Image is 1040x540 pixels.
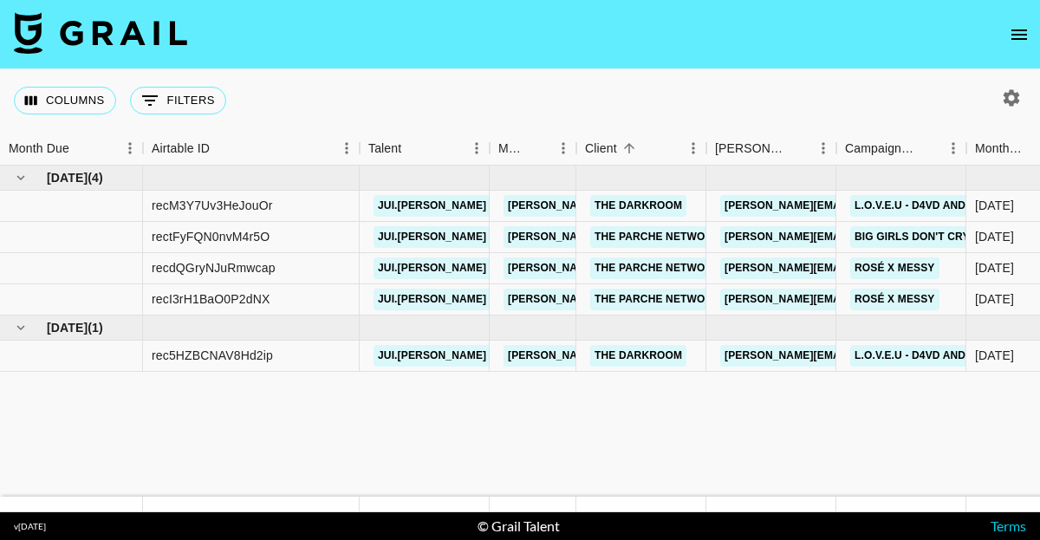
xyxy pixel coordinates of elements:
[585,132,617,166] div: Client
[706,132,836,166] div: Booker
[680,135,706,161] button: Menu
[590,226,725,248] a: The Parche Network
[9,132,69,166] div: Month Due
[720,345,1003,367] a: [PERSON_NAME][EMAIL_ADDRESS][DOMAIN_NAME]
[1002,17,1037,52] button: open drawer
[88,169,103,186] span: ( 4 )
[617,136,641,160] button: Sort
[845,132,916,166] div: Campaign (Type)
[152,197,273,214] div: recM3Y7Uv3HeJouOr
[720,226,1003,248] a: [PERSON_NAME][EMAIL_ADDRESS][DOMAIN_NAME]
[9,316,33,340] button: hide children
[334,135,360,161] button: Menu
[590,257,725,279] a: The Parche Network
[991,517,1026,534] a: Terms
[504,257,875,279] a: [PERSON_NAME][EMAIL_ADDRESS][PERSON_NAME][DOMAIN_NAME]
[786,136,810,160] button: Sort
[940,135,966,161] button: Menu
[975,347,1014,364] div: Aug '25
[374,226,491,248] a: jui.[PERSON_NAME]
[374,195,491,217] a: jui.[PERSON_NAME]
[836,132,966,166] div: Campaign (Type)
[498,132,526,166] div: Manager
[152,228,270,245] div: rectFyFQN0nvM4r5O
[720,257,1003,279] a: [PERSON_NAME][EMAIL_ADDRESS][DOMAIN_NAME]
[117,135,143,161] button: Menu
[810,135,836,161] button: Menu
[130,87,226,114] button: Show filters
[850,257,939,279] a: Rosé x Messy
[720,195,1003,217] a: [PERSON_NAME][EMAIL_ADDRESS][DOMAIN_NAME]
[975,259,1014,277] div: Jul '25
[478,517,560,535] div: © Grail Talent
[504,345,875,367] a: [PERSON_NAME][EMAIL_ADDRESS][PERSON_NAME][DOMAIN_NAME]
[715,132,786,166] div: [PERSON_NAME]
[47,319,88,336] span: [DATE]
[47,169,88,186] span: [DATE]
[14,521,46,532] div: v [DATE]
[550,135,576,161] button: Menu
[576,132,706,166] div: Client
[69,136,94,160] button: Sort
[210,136,234,160] button: Sort
[720,289,1003,310] a: [PERSON_NAME][EMAIL_ADDRESS][DOMAIN_NAME]
[850,289,939,310] a: Rosé x Messy
[526,136,550,160] button: Sort
[975,228,1014,245] div: Jul '25
[374,257,491,279] a: jui.[PERSON_NAME]
[464,135,490,161] button: Menu
[152,347,273,364] div: rec5HZBCNAV8Hd2ip
[152,290,270,308] div: recI3rH1BaO0P2dNX
[590,195,686,217] a: The Darkroom
[504,289,875,310] a: [PERSON_NAME][EMAIL_ADDRESS][PERSON_NAME][DOMAIN_NAME]
[975,290,1014,308] div: Jul '25
[590,345,686,367] a: The Darkroom
[374,289,491,310] a: jui.[PERSON_NAME]
[975,132,1024,166] div: Month Due
[916,136,940,160] button: Sort
[490,132,576,166] div: Manager
[504,195,875,217] a: [PERSON_NAME][EMAIL_ADDRESS][PERSON_NAME][DOMAIN_NAME]
[975,197,1014,214] div: Jul '25
[14,12,187,54] img: Grail Talent
[374,345,491,367] a: jui.[PERSON_NAME]
[590,289,725,310] a: The Parche Network
[360,132,490,166] div: Talent
[504,226,875,248] a: [PERSON_NAME][EMAIL_ADDRESS][PERSON_NAME][DOMAIN_NAME]
[152,132,210,166] div: Airtable ID
[368,132,401,166] div: Talent
[14,87,116,114] button: Select columns
[9,166,33,190] button: hide children
[88,319,103,336] span: ( 1 )
[401,136,426,160] button: Sort
[143,132,360,166] div: Airtable ID
[152,259,276,277] div: recdQGryNJuRmwcap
